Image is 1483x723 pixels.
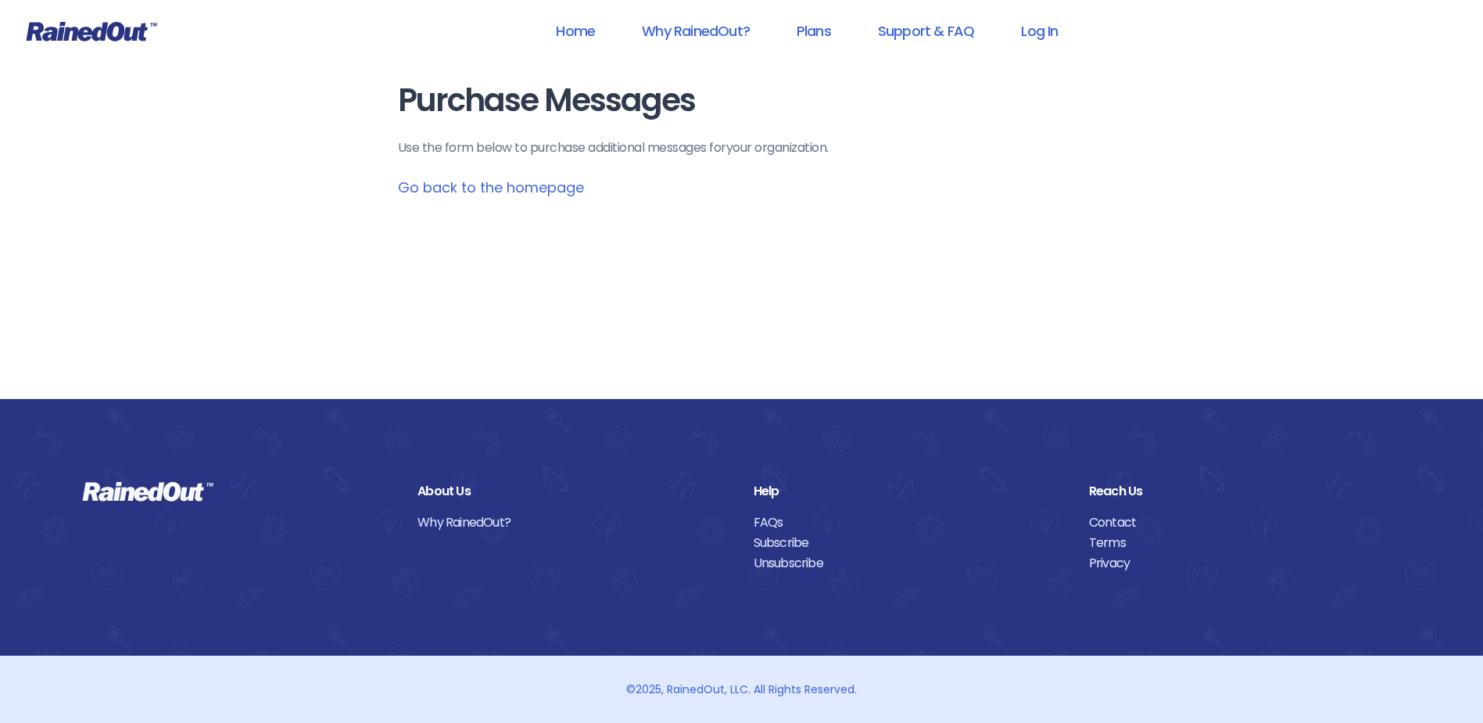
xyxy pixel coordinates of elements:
[754,513,1066,533] a: FAQs
[1001,13,1078,49] a: Log In
[1089,513,1401,533] a: Contact
[417,513,729,533] a: Why RainedOut?
[621,13,770,49] a: Why RainedOut?
[754,553,1066,574] a: Unsubscribe
[1089,481,1401,502] div: Reach Us
[398,178,584,197] a: Go back to the homepage
[536,13,615,49] a: Home
[1089,553,1401,574] a: Privacy
[754,533,1066,553] a: Subscribe
[1089,533,1401,553] a: Terms
[398,83,1086,118] h1: Purchase Messages
[858,13,994,49] a: Support & FAQ
[417,481,729,502] div: About Us
[776,13,851,49] a: Plans
[398,138,1086,157] p: Use the form below to purchase additional messages for your organization .
[754,481,1066,502] div: Help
